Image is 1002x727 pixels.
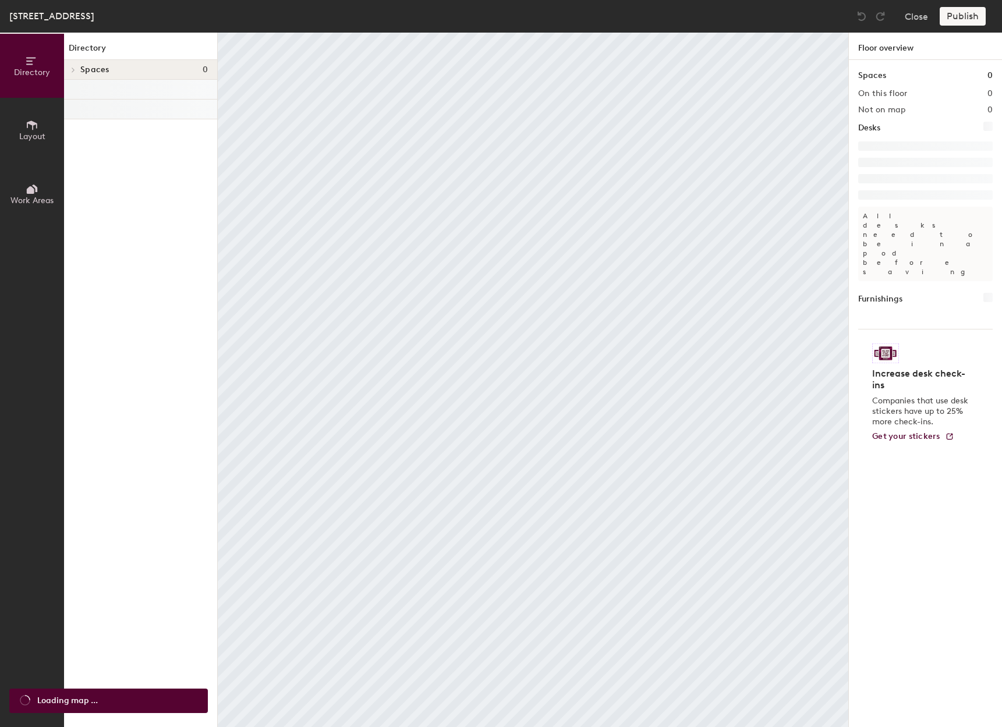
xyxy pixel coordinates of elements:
[858,122,880,134] h1: Desks
[858,293,902,306] h1: Furnishings
[987,89,993,98] h2: 0
[856,10,868,22] img: Undo
[858,207,993,281] p: All desks need to be in a pod before saving
[858,105,905,115] h2: Not on map
[872,431,940,441] span: Get your stickers
[872,396,972,427] p: Companies that use desk stickers have up to 25% more check-ins.
[64,42,217,60] h1: Directory
[858,89,908,98] h2: On this floor
[849,33,1002,60] h1: Floor overview
[19,132,45,141] span: Layout
[905,7,928,26] button: Close
[872,343,899,363] img: Sticker logo
[37,694,98,707] span: Loading map ...
[987,105,993,115] h2: 0
[10,196,54,205] span: Work Areas
[80,65,109,75] span: Spaces
[14,68,50,77] span: Directory
[872,432,954,442] a: Get your stickers
[218,33,848,727] canvas: Map
[872,368,972,391] h4: Increase desk check-ins
[874,10,886,22] img: Redo
[987,69,993,82] h1: 0
[858,69,886,82] h1: Spaces
[203,65,208,75] span: 0
[9,9,94,23] div: [STREET_ADDRESS]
